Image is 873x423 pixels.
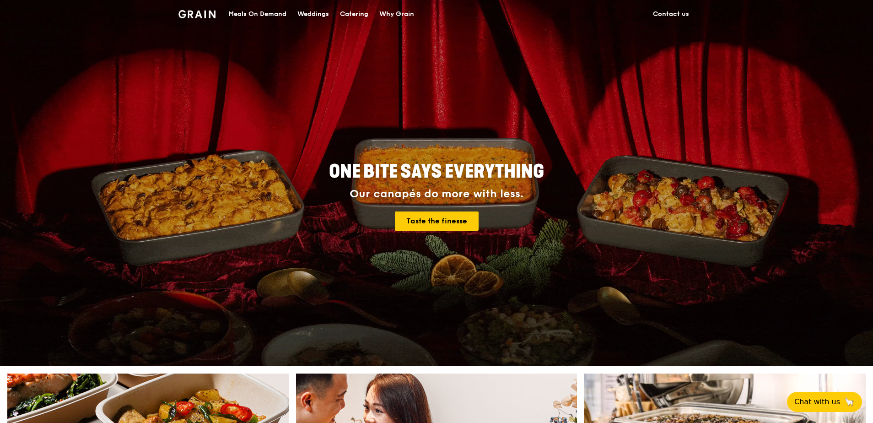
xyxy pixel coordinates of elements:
[292,0,334,28] a: Weddings
[374,0,420,28] a: Why Grain
[334,0,374,28] a: Catering
[340,0,368,28] div: Catering
[228,0,286,28] div: Meals On Demand
[794,396,840,407] span: Chat with us
[787,392,862,412] button: Chat with us🦙
[329,161,544,183] span: ONE BITE SAYS EVERYTHING
[844,396,855,407] span: 🦙
[379,0,414,28] div: Why Grain
[178,10,216,18] img: Grain
[272,188,601,201] div: Our canapés do more with less.
[395,211,479,231] a: Taste the finesse
[297,0,329,28] div: Weddings
[647,0,695,28] a: Contact us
